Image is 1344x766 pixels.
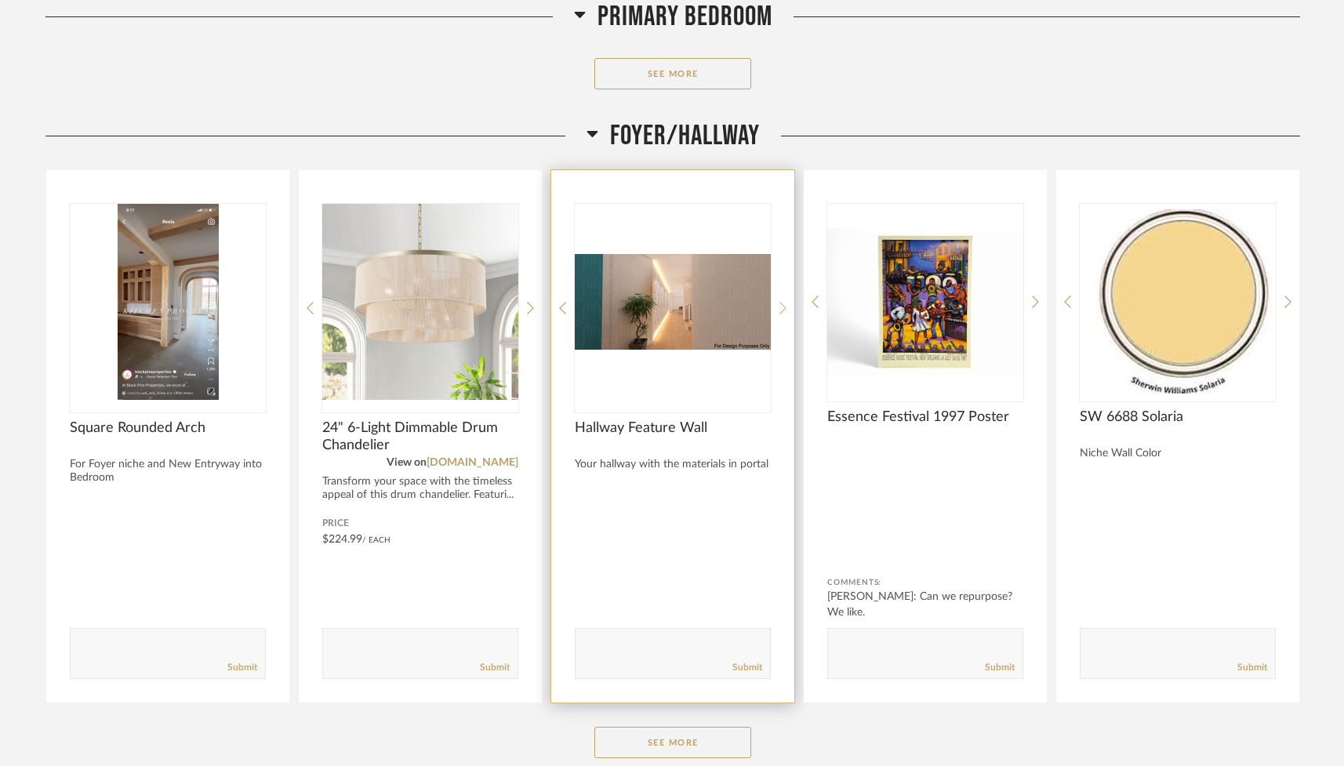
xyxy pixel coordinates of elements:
[322,204,518,400] div: 0
[387,457,427,468] span: View on
[480,661,510,674] a: Submit
[227,661,257,674] a: Submit
[362,536,390,544] span: / Each
[322,204,518,400] img: undefined
[575,458,771,471] div: Your hallway with the materials in portal
[1080,408,1276,426] span: SW 6688 Solaria
[322,517,518,530] span: Price
[322,419,518,454] span: 24" 6-Light Dimmable Drum Chandelier
[70,204,266,400] div: 0
[1080,204,1276,400] img: undefined
[594,58,751,89] button: See More
[827,575,1023,590] div: Comments:
[827,204,1023,400] img: undefined
[575,204,771,400] img: undefined
[985,661,1015,674] a: Submit
[70,204,266,400] img: undefined
[427,457,518,468] a: [DOMAIN_NAME]
[575,204,771,400] div: 0
[70,419,266,437] span: Square Rounded Arch
[1080,447,1276,460] div: Niche Wall Color
[322,475,518,502] div: Transform your space with the timeless appeal of this drum chandelier. Featuri...
[1237,661,1267,674] a: Submit
[594,727,751,758] button: See More
[827,408,1023,426] span: Essence Festival 1997 Poster
[610,119,760,153] span: Foyer/Hallway
[575,419,771,437] span: Hallway Feature Wall
[732,661,762,674] a: Submit
[827,589,1023,620] div: [PERSON_NAME]: Can we repurpose? We like.
[322,534,362,545] span: $224.99
[70,458,266,485] div: For Foyer niche and New Entryway into Bedroom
